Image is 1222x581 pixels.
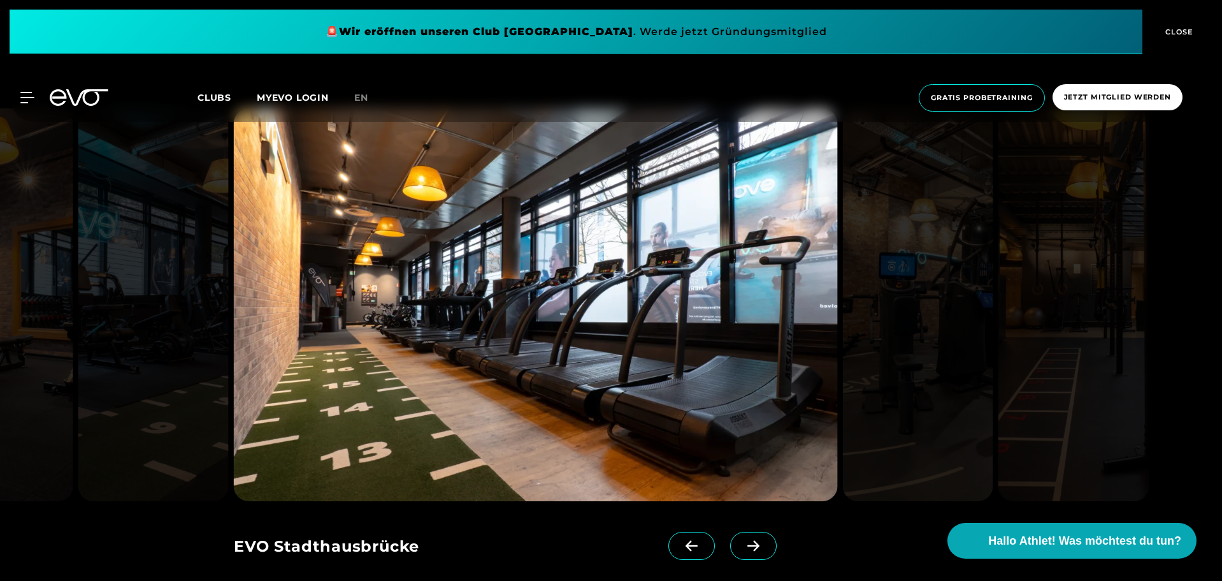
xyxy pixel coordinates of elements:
a: Jetzt Mitglied werden [1049,84,1186,112]
a: en [354,91,384,105]
a: Clubs [198,91,257,103]
img: evofitness [78,108,229,501]
button: CLOSE [1142,10,1212,54]
span: Clubs [198,92,231,103]
img: evofitness [234,108,837,501]
span: en [354,92,368,103]
span: Hallo Athlet! Was möchtest du tun? [988,533,1181,550]
a: MYEVO LOGIN [257,92,329,103]
img: evofitness [998,108,1149,501]
button: Hallo Athlet! Was möchtest du tun? [947,523,1197,559]
img: evofitness [842,108,993,501]
a: Gratis Probetraining [915,84,1049,112]
span: Jetzt Mitglied werden [1064,92,1171,103]
span: CLOSE [1162,26,1193,38]
span: Gratis Probetraining [931,92,1033,103]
